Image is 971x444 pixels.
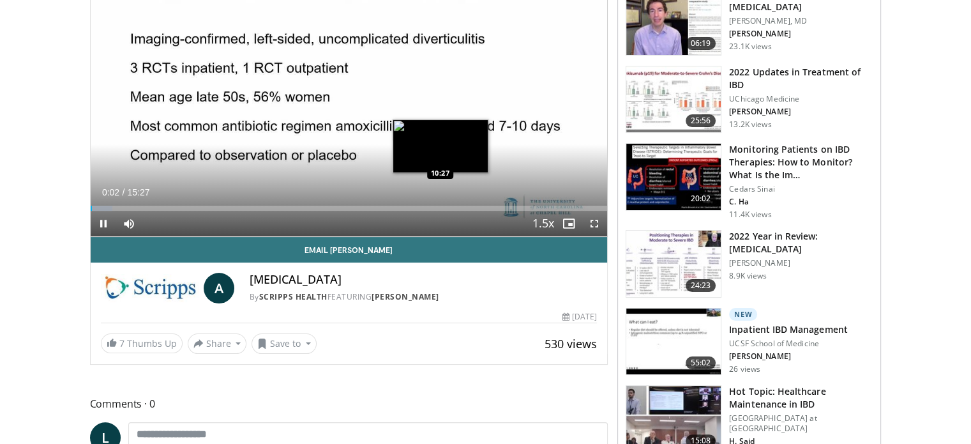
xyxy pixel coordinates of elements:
[729,16,873,26] p: [PERSON_NAME], MD
[90,395,608,412] span: Comments 0
[729,143,873,181] h3: Monitoring Patients on IBD Therapies: How to Monitor? What Is the Im…
[626,144,721,210] img: 609225da-72ea-422a-b68c-0f05c1f2df47.150x105_q85_crop-smart_upscale.jpg
[626,66,721,133] img: 9393c547-9b5d-4ed4-b79d-9c9e6c9be491.150x105_q85_crop-smart_upscale.jpg
[729,364,760,374] p: 26 views
[686,114,716,127] span: 25:56
[250,273,597,287] h4: [MEDICAL_DATA]
[123,187,125,197] span: /
[729,66,873,91] h3: 2022 Updates in Treatment of IBD
[729,210,771,220] p: 11.4K views
[729,351,847,362] p: [PERSON_NAME]
[252,333,317,354] button: Save to
[259,291,327,302] a: Scripps Health
[582,211,607,236] button: Fullscreen
[626,230,873,298] a: 24:23 2022 Year in Review: [MEDICAL_DATA] [PERSON_NAME] 8.9K views
[729,197,873,207] p: C. Ha
[188,333,247,354] button: Share
[729,323,847,336] h3: Inpatient IBD Management
[116,211,142,236] button: Mute
[729,308,757,321] p: New
[729,258,873,268] p: [PERSON_NAME]
[729,184,873,194] p: Cedars Sinai
[119,337,124,349] span: 7
[101,333,183,353] a: 7 Thumbs Up
[626,66,873,134] a: 25:56 2022 Updates in Treatment of IBD UChicago Medicine [PERSON_NAME] 13.2K views
[372,291,439,302] a: [PERSON_NAME]
[686,37,716,50] span: 06:19
[626,231,721,297] img: c8f6342a-03ba-4a11-b6ec-66ffec6acc41.150x105_q85_crop-smart_upscale.jpg
[204,273,234,303] a: A
[729,42,771,52] p: 23.1K views
[729,29,873,39] p: [PERSON_NAME]
[91,211,116,236] button: Pause
[729,94,873,104] p: UChicago Medicine
[101,273,199,303] img: Scripps Health
[250,291,597,303] div: By FEATURING
[531,211,556,236] button: Playback Rate
[686,356,716,369] span: 55:02
[686,279,716,292] span: 24:23
[91,237,608,263] a: Email [PERSON_NAME]
[729,119,771,130] p: 13.2K views
[729,271,767,281] p: 8.9K views
[729,413,873,434] p: [GEOGRAPHIC_DATA] at [GEOGRAPHIC_DATA]
[626,309,721,375] img: 44f1a57b-9412-4430-9cd1-069add0e2bb0.150x105_q85_crop-smart_upscale.jpg
[562,311,597,323] div: [DATE]
[393,119,488,173] img: image.jpeg
[626,308,873,376] a: 55:02 New Inpatient IBD Management UCSF School of Medicine [PERSON_NAME] 26 views
[91,206,608,211] div: Progress Bar
[729,107,873,117] p: [PERSON_NAME]
[545,336,597,351] span: 530 views
[729,339,847,349] p: UCSF School of Medicine
[686,192,716,205] span: 20:02
[729,385,873,411] h3: Hot Topic: Healthcare Maintenance in IBD
[729,230,873,256] h3: 2022 Year in Review: [MEDICAL_DATA]
[626,143,873,220] a: 20:02 Monitoring Patients on IBD Therapies: How to Monitor? What Is the Im… Cedars Sinai C. Ha 11...
[127,187,149,197] span: 15:27
[556,211,582,236] button: Enable picture-in-picture mode
[102,187,119,197] span: 0:02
